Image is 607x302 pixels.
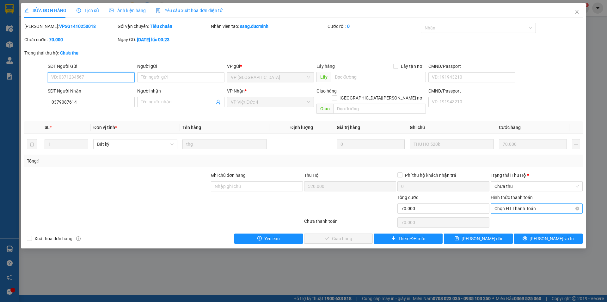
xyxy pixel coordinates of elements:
[137,37,169,42] b: [DATE] lúc 00:23
[568,3,586,21] button: Close
[150,24,172,29] b: Tiêu chuẩn
[444,234,512,244] button: save[PERSON_NAME] đổi
[77,8,99,13] span: Lịch sử
[455,236,459,241] span: save
[211,23,326,30] div: Nhân viên tạo:
[494,182,579,191] span: Chưa thu
[234,234,303,244] button: exclamation-circleYêu cầu
[574,9,579,14] span: close
[316,104,333,114] span: Giao
[211,173,246,178] label: Ghi chú đơn hàng
[316,64,335,69] span: Lấy hàng
[410,139,494,149] input: Ghi Chú
[24,23,116,30] div: [PERSON_NAME]:
[182,125,201,130] span: Tên hàng
[337,94,426,101] span: [GEOGRAPHIC_DATA][PERSON_NAME] nơi
[499,125,521,130] span: Cước hàng
[331,72,426,82] input: Dọc đường
[49,37,63,42] b: 70.000
[328,23,420,30] div: Cước rồi :
[93,125,117,130] span: Đơn vị tính
[137,87,224,94] div: Người nhận
[337,125,360,130] span: Giá trị hàng
[491,195,533,200] label: Hình thức thanh toán
[304,234,373,244] button: checkGiao hàng
[572,139,580,149] button: plus
[402,172,459,179] span: Phí thu hộ khách nhận trả
[97,139,174,149] span: Bất kỳ
[316,72,331,82] span: Lấy
[407,121,496,134] th: Ghi chú
[27,157,234,164] div: Tổng: 1
[240,24,268,29] b: sang.ducminh
[499,139,567,149] input: 0
[24,36,116,43] div: Chưa cước :
[118,36,210,43] div: Ngày GD:
[60,50,78,55] b: Chưa thu
[32,235,75,242] span: Xuất hóa đơn hàng
[27,139,37,149] button: delete
[391,236,396,241] span: plus
[156,8,161,13] img: icon
[257,236,262,241] span: exclamation-circle
[227,88,245,93] span: VP Nhận
[337,139,405,149] input: 0
[398,63,426,70] span: Lấy tận nơi
[333,104,426,114] input: Dọc đường
[291,125,313,130] span: Định lượng
[530,235,574,242] span: [PERSON_NAME] và In
[316,88,337,93] span: Giao hàng
[491,172,583,179] div: Trạng thái Thu Hộ
[76,236,81,241] span: info-circle
[211,181,303,191] input: Ghi chú đơn hàng
[575,207,579,210] span: close-circle
[304,173,319,178] span: Thu Hộ
[118,23,210,30] div: Gói vận chuyển:
[494,204,579,213] span: Chọn HT Thanh Toán
[109,8,113,13] span: picture
[48,63,135,70] div: SĐT Người Gửi
[231,97,310,107] span: VP Việt Đức 4
[231,73,310,82] span: VP Sài Gòn
[24,8,29,13] span: edit
[109,8,146,13] span: Ảnh kiện hàng
[227,63,314,70] div: VP gửi
[48,87,135,94] div: SĐT Người Nhận
[428,87,515,94] div: CMND/Passport
[77,8,81,13] span: clock-circle
[156,8,223,13] span: Yêu cầu xuất hóa đơn điện tử
[397,195,418,200] span: Tổng cước
[216,100,221,105] span: user-add
[59,24,96,29] b: VPSG1410250018
[347,24,350,29] b: 0
[264,235,280,242] span: Yêu cầu
[462,235,502,242] span: [PERSON_NAME] đổi
[24,49,140,56] div: Trạng thái thu hộ:
[428,63,515,70] div: CMND/Passport
[24,8,66,13] span: SỬA ĐƠN HÀNG
[182,139,267,149] input: VD: Bàn, Ghế
[398,235,425,242] span: Thêm ĐH mới
[137,63,224,70] div: Người gửi
[45,125,50,130] span: SL
[523,236,527,241] span: printer
[514,234,583,244] button: printer[PERSON_NAME] và In
[374,234,443,244] button: plusThêm ĐH mới
[303,218,397,229] div: Chưa thanh toán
